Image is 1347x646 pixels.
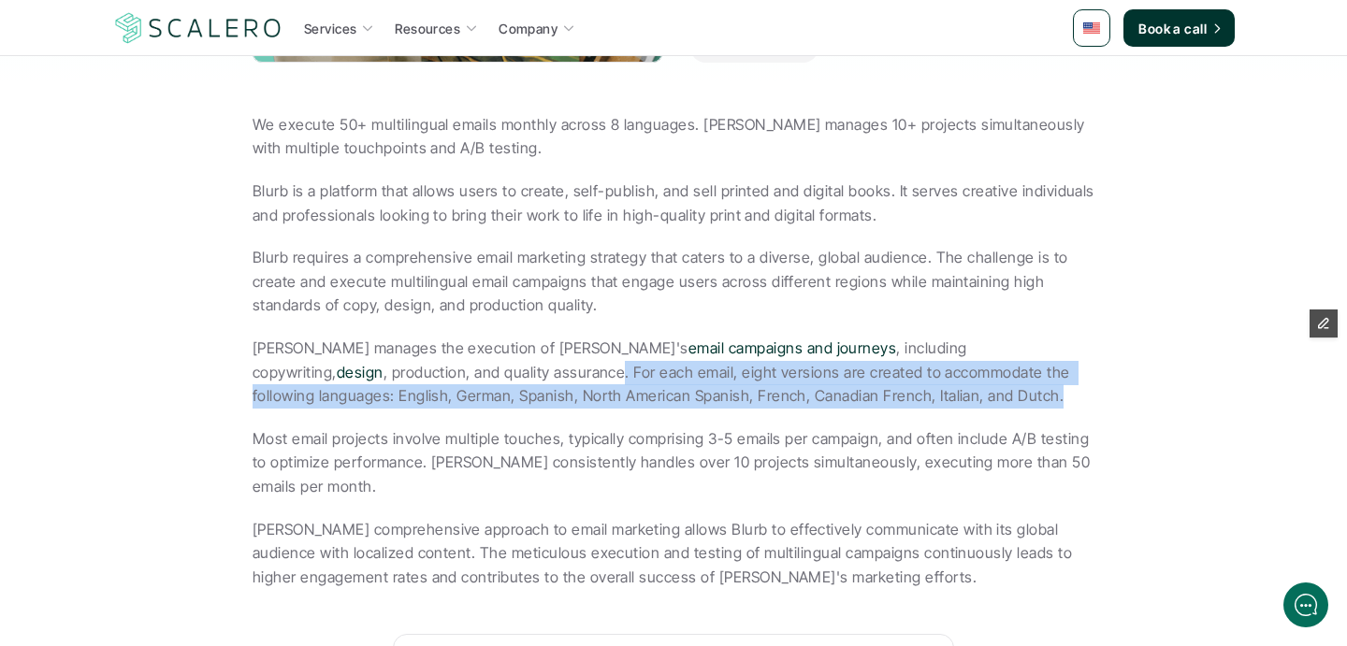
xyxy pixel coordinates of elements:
[112,10,284,46] img: Scalero company logo
[297,512,312,522] tspan: GIF
[284,492,325,544] button: />GIF
[1123,9,1235,47] a: Book a call
[304,19,356,38] p: Services
[1310,309,1338,337] button: Edit Framer Content
[1283,582,1328,627] iframe: gist-messenger-bubble-iframe
[395,19,460,38] p: Resources
[253,337,1094,409] p: [PERSON_NAME] manages the execution of [PERSON_NAME]'s , including copywriting, , production, and...
[156,471,237,483] span: We run on Gist
[292,509,317,524] g: />
[70,12,194,33] div: [PERSON_NAME]
[70,36,194,49] div: Back [DATE]
[253,427,1094,499] p: Most email projects involve multiple touches, typically comprising 3-5 emails per campaign, and o...
[337,363,384,381] a: design
[253,246,1094,318] p: Blurb requires a comprehensive email marketing strategy that caters to a diverse, global audience...
[688,338,896,357] a: email campaigns and journeys
[253,179,1094,227] p: Blurb is a platform that allows users to create, self-publish, and sell printed and digital books...
[1138,19,1207,38] p: Book a call
[253,113,1094,161] p: We execute 50+ multilingual emails monthly across 8 languages. [PERSON_NAME] manages 10+ projects...
[112,11,284,45] a: Scalero company logo
[56,12,351,49] div: [PERSON_NAME]Back [DATE]
[253,518,1094,590] p: [PERSON_NAME] comprehensive approach to email marketing allows Blurb to effectively communicate w...
[499,19,558,38] p: Company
